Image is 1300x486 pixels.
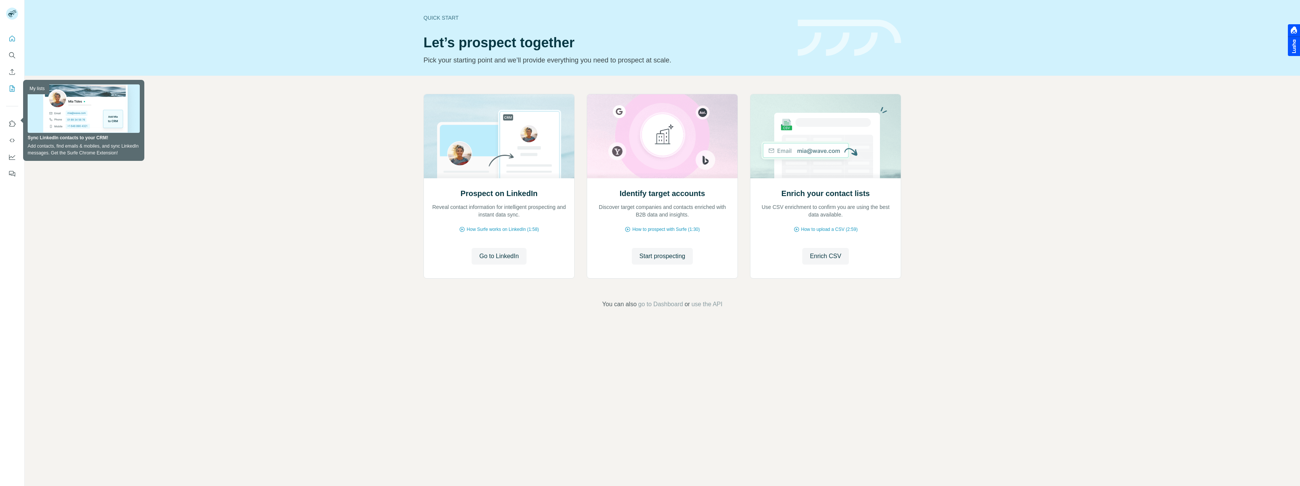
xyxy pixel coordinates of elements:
button: go to Dashboard [638,300,683,309]
span: How to prospect with Surfe (1:30) [632,226,700,233]
p: Discover target companies and contacts enriched with B2B data and insights. [595,203,730,218]
span: You can also [602,300,637,309]
button: Use Surfe API [6,134,18,147]
button: Quick start [6,32,18,45]
span: How to upload a CSV (2:59) [801,226,858,233]
div: Quick start [423,14,789,22]
button: Feedback [6,167,18,181]
button: Go to LinkedIn [472,248,526,265]
button: Search [6,48,18,62]
span: How Surfe works on LinkedIn (1:58) [467,226,539,233]
button: Enrich CSV [802,248,849,265]
p: Reveal contact information for intelligent prospecting and instant data sync. [431,203,567,218]
button: My lists [6,82,18,95]
span: Start prospecting [639,252,685,261]
button: Enrich CSV [6,65,18,79]
button: Use Surfe on LinkedIn [6,117,18,131]
p: Pick your starting point and we’ll provide everything you need to prospect at scale. [423,55,789,65]
span: Go to LinkedIn [479,252,519,261]
img: Prospect on LinkedIn [423,94,575,178]
button: use the API [691,300,722,309]
span: Enrich CSV [810,252,841,261]
button: Start prospecting [632,248,693,265]
h1: Let’s prospect together [423,35,789,50]
button: Dashboard [6,150,18,164]
img: Identify target accounts [587,94,738,178]
h2: Enrich your contact lists [781,188,870,199]
img: banner [798,20,901,56]
h2: Identify target accounts [620,188,705,199]
p: Use CSV enrichment to confirm you are using the best data available. [758,203,893,218]
span: or [684,300,690,309]
img: Enrich your contact lists [750,94,901,178]
h2: Prospect on LinkedIn [461,188,537,199]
